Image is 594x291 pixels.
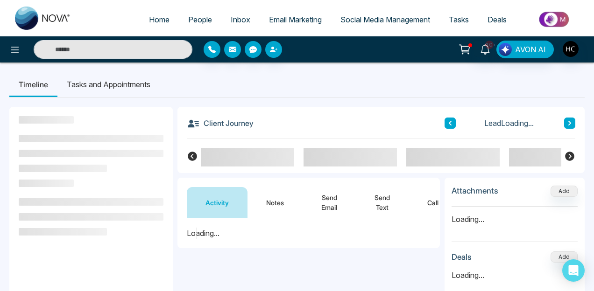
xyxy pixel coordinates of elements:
a: Deals [478,11,516,28]
button: Add [551,186,578,197]
span: Home [149,15,170,24]
div: Open Intercom Messenger [562,259,585,282]
a: Inbox [221,11,260,28]
li: Tasks and Appointments [57,72,160,97]
button: Activity [187,187,247,218]
button: Add [551,251,578,263]
button: AVON AI [496,41,554,58]
span: Lead Loading... [484,118,534,129]
a: 10+ [474,41,496,57]
span: 10+ [485,41,494,49]
a: Email Marketing [260,11,331,28]
li: Timeline [9,72,57,97]
span: Add [551,187,578,194]
button: Send Email [303,187,356,218]
img: Nova CRM Logo [15,7,71,30]
img: Market-place.gif [521,9,588,30]
a: Home [140,11,179,28]
span: People [188,15,212,24]
span: Inbox [231,15,250,24]
h3: Deals [452,252,472,262]
span: Deals [488,15,507,24]
a: Tasks [439,11,478,28]
button: Call [409,187,457,218]
h3: Attachments [452,186,498,195]
h3: Client Journey [187,116,254,130]
p: Loading... [452,270,578,281]
button: Notes [247,187,303,218]
span: AVON AI [515,44,546,55]
span: Email Marketing [269,15,322,24]
a: Social Media Management [331,11,439,28]
button: Send Text [356,187,409,218]
span: Social Media Management [340,15,430,24]
img: User Avatar [563,41,579,57]
img: Lead Flow [499,43,512,56]
p: Loading... [452,207,578,225]
div: Loading... [187,228,431,239]
span: Tasks [449,15,469,24]
a: People [179,11,221,28]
